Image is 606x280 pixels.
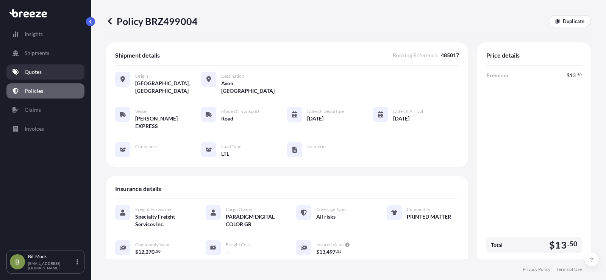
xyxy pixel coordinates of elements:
span: 50 [577,74,582,76]
p: Claims [25,106,41,114]
span: 55 [337,250,342,253]
span: 485017 [441,52,459,59]
span: Specialty Freight Services Inc. [135,213,187,228]
a: Insights [6,27,84,42]
span: Mode of Transport [221,108,259,114]
span: $ [135,249,138,255]
span: Origin [135,73,148,79]
a: Invoices [6,121,84,136]
span: B [15,258,20,266]
span: Commodity Value [135,242,170,248]
p: Duplicate [563,17,584,25]
span: 270 [145,249,155,255]
span: $ [567,73,570,78]
span: . [155,250,156,253]
span: — [135,150,140,158]
span: LTL [221,150,229,158]
span: . [567,242,569,246]
p: Policies [25,87,43,95]
span: 50 [156,250,161,253]
span: [GEOGRAPHIC_DATA], [GEOGRAPHIC_DATA] [135,80,201,95]
p: Quotes [25,68,42,76]
span: . [336,250,337,253]
span: , [325,249,326,255]
span: Commodity [407,206,430,213]
span: . [576,74,577,76]
span: Date of Arrival [393,108,423,114]
a: Claims [6,102,84,117]
p: Invoices [25,125,44,133]
span: Freight Cost [226,242,250,248]
span: Total [491,241,503,249]
span: 12 [138,249,144,255]
span: PRINTED MATTER [407,213,451,221]
span: All risks [316,213,336,221]
span: Shipment details [115,52,160,59]
span: $ [316,249,319,255]
p: Policy BRZ499004 [106,15,198,27]
span: — [307,150,312,158]
span: Cargo Owner [226,206,253,213]
span: Destination [221,73,244,79]
span: Booking Reference : [393,52,439,59]
a: Terms of Use [556,266,582,272]
span: , [144,249,145,255]
a: Policies [6,83,84,99]
span: 13 [555,240,566,250]
span: $ [549,240,555,250]
span: Insured Value [316,242,344,248]
a: Shipments [6,45,84,61]
p: Bill Mock [28,253,75,260]
span: 13 [319,249,325,255]
span: 50 [570,242,577,246]
span: Insurance details [115,185,161,192]
span: 497 [326,249,336,255]
span: PARADIGM DIGITAL COLOR GR [226,213,278,228]
span: — [226,248,230,256]
span: Containers [135,144,157,150]
span: Premium [486,72,508,79]
a: Privacy Policy [523,266,550,272]
span: Coverage Type [316,206,345,213]
p: [EMAIL_ADDRESS][DOMAIN_NAME] [28,261,75,270]
a: Duplicate [549,15,591,27]
span: Avon, [GEOGRAPHIC_DATA] [221,80,287,95]
span: [DATE] [393,115,409,122]
span: [PERSON_NAME] EXPRESS [135,115,201,130]
span: Freight Forwarder [135,206,172,213]
span: Load Type [221,144,241,150]
p: Insights [25,30,43,38]
span: Date of Departure [307,108,344,114]
p: Shipments [25,49,49,57]
a: Quotes [6,64,84,80]
span: 13 [570,73,576,78]
span: Road [221,115,233,122]
span: Vessel [135,108,147,114]
span: Price details [486,52,520,59]
span: Incoterm [307,144,326,150]
span: [DATE] [307,115,323,122]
